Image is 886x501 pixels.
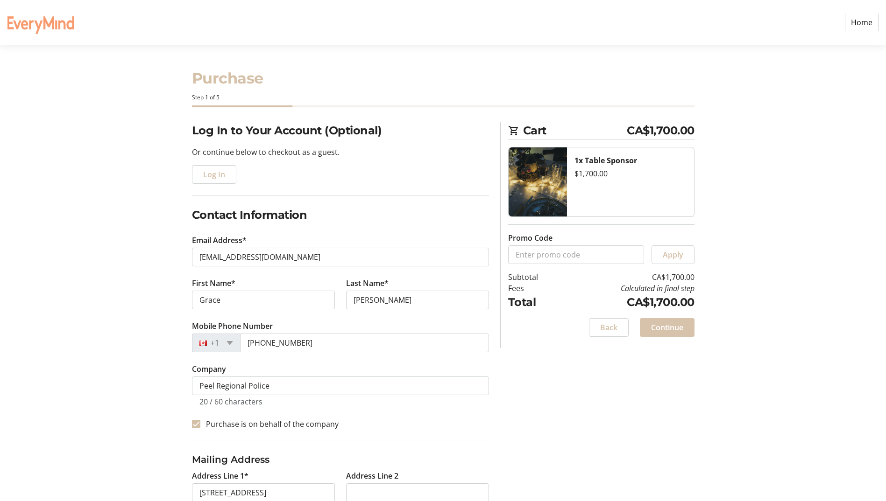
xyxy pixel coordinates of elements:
[192,278,235,289] label: First Name*
[192,235,247,246] label: Email Address*
[240,334,489,352] input: (506) 234-5678
[192,93,695,102] div: Step 1 of 5
[200,418,339,430] label: Purchase is on behalf of the company
[346,470,398,481] label: Address Line 2
[508,271,562,283] td: Subtotal
[508,294,562,311] td: Total
[203,169,225,180] span: Log In
[562,294,695,311] td: CA$1,700.00
[574,168,687,179] div: $1,700.00
[192,320,273,332] label: Mobile Phone Number
[845,14,879,31] a: Home
[7,4,74,41] img: EveryMind Mental Health Services's Logo
[192,165,236,184] button: Log In
[589,318,629,337] button: Back
[663,249,683,260] span: Apply
[346,278,389,289] label: Last Name*
[562,271,695,283] td: CA$1,700.00
[652,245,695,264] button: Apply
[508,245,644,264] input: Enter promo code
[574,155,637,166] strong: 1x Table Sponsor
[509,147,567,216] img: Table Sponsor
[523,122,627,139] span: Cart
[192,452,489,466] h3: Mailing Address
[640,318,695,337] button: Continue
[562,283,695,294] td: Calculated in final step
[627,122,695,139] span: CA$1,700.00
[192,363,226,375] label: Company
[192,146,489,158] p: Or continue below to checkout as a guest.
[192,67,695,90] h1: Purchase
[651,322,683,333] span: Continue
[508,283,562,294] td: Fees
[192,207,489,223] h2: Contact Information
[192,122,489,139] h2: Log In to Your Account (Optional)
[508,232,553,244] label: Promo Code
[192,470,248,481] label: Address Line 1*
[199,397,262,407] tr-character-limit: 20 / 60 characters
[600,322,617,333] span: Back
